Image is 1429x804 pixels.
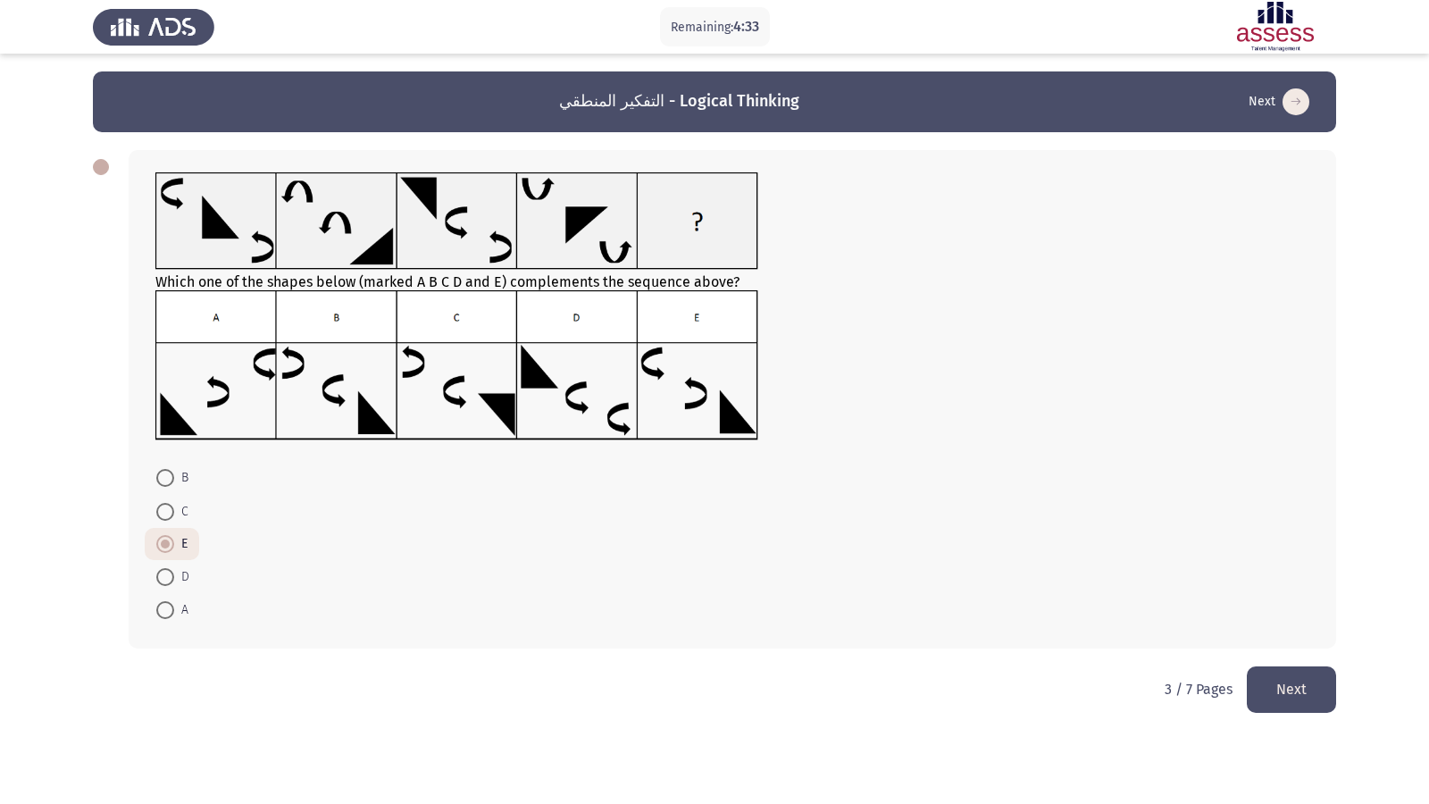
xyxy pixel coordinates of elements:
span: C [174,501,188,523]
h3: التفكير المنطقي - Logical Thinking [559,90,799,113]
p: Remaining: [671,16,759,38]
button: load next page [1247,666,1336,712]
span: A [174,599,188,621]
img: Assess Talent Management logo [93,2,214,52]
span: E [174,533,188,555]
span: D [174,566,189,588]
img: UkFYYV8wMTlfQi5wbmcxNjkxMjk3Nzk0OTEz.png [155,290,758,440]
p: 3 / 7 Pages [1165,681,1233,698]
button: load next page [1243,88,1315,116]
span: 4:33 [733,18,759,35]
img: Assessment logo of Assessment En (Focus & 16PD) [1215,2,1336,52]
img: UkFYYV8wMTlfQS5wbmcxNjkxMjk3NzczMTk0.png [155,172,758,270]
div: Which one of the shapes below (marked A B C D and E) complements the sequence above? [155,172,1309,444]
span: B [174,467,188,489]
